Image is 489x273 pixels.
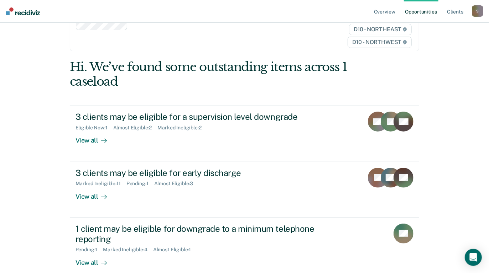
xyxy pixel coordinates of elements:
div: Hi. We’ve found some outstanding items across 1 caseload [70,60,349,89]
div: Marked Ineligible : 2 [157,125,207,131]
div: 3 clients may be eligible for early discharge [76,168,326,178]
div: View all [76,187,115,200]
div: Pending : 1 [76,247,103,253]
div: Open Intercom Messenger [465,249,482,266]
div: Marked Ineligible : 4 [103,247,153,253]
div: 3 clients may be eligible for a supervision level downgrade [76,112,326,122]
span: D10 - NORTHWEST [348,37,412,48]
a: 3 clients may be eligible for early dischargeMarked Ineligible:11Pending:1Almost Eligible:3View all [70,162,420,218]
div: Marked Ineligible : 11 [76,181,126,187]
div: 1 client may be eligible for downgrade to a minimum telephone reporting [76,224,326,244]
div: View all [76,253,115,267]
div: Eligible Now : 1 [76,125,113,131]
div: Almost Eligible : 3 [154,181,199,187]
div: Pending : 1 [126,181,154,187]
a: 3 clients may be eligible for a supervision level downgradeEligible Now:1Almost Eligible:2Marked ... [70,106,420,162]
img: Recidiviz [6,7,40,15]
div: Almost Eligible : 1 [153,247,197,253]
button: S [472,5,483,17]
span: D10 - NORTHEAST [349,24,412,35]
div: View all [76,131,115,145]
div: Almost Eligible : 2 [113,125,158,131]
